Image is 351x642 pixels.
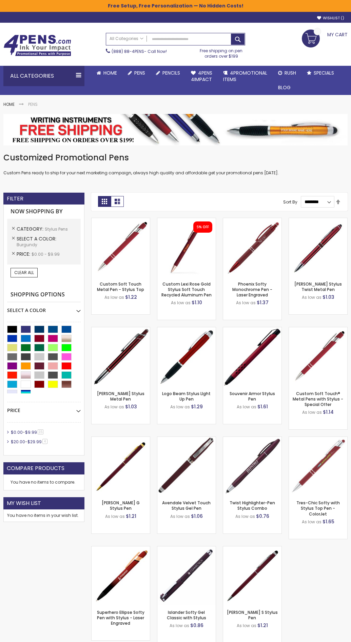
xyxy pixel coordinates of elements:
img: Custom Soft Touch® Metal Pens with Stylus-Burgundy [289,327,347,386]
a: Souvenir Armor Stylus Pen [230,391,275,402]
span: $0.00 [11,429,23,435]
span: $1.21 [126,513,136,520]
a: Logo Beam Stylus LIght Up Pen [162,391,211,402]
span: $0.00 - $9.99 [32,251,60,257]
div: You have no items to compare. [3,474,84,490]
strong: Grid [98,196,111,207]
img: Pens [3,114,348,145]
span: As low as [171,300,191,306]
span: As low as [104,404,124,410]
span: All Categories [110,36,143,41]
span: - Call Now! [112,48,167,54]
a: Custom Soft Touch® Metal Pens with Stylus-Burgundy [289,327,347,333]
span: 4 [42,439,47,444]
span: As low as [105,513,125,519]
span: $1.61 [257,403,268,410]
a: [PERSON_NAME] S Stylus Pen [227,609,278,621]
span: $1.03 [323,294,334,300]
span: $29.99 [27,439,42,445]
strong: Filter [7,195,23,202]
a: Tres-Chic Softy with Stylus Top Pen - ColorJet-Burgundy [289,436,347,442]
a: Meryl G Stylus Pen-Burgundy [92,436,150,442]
div: Free shipping on pen orders over $199 [197,45,245,59]
a: Avendale Velvet Touch Stylus Gel Pen [162,500,211,511]
label: Sort By [283,199,297,205]
a: 4Pens4impact [186,66,218,87]
div: All Categories [3,66,84,86]
a: 4PROMOTIONALITEMS [218,66,273,87]
a: Phoenix Softy Monochrome Pen - Laser Engraved [232,281,272,298]
a: Pencils [151,66,186,80]
a: Islander Softy Gel Classic with Stylus [167,609,206,621]
h1: Customized Promotional Pens [3,152,348,163]
strong: My Wish List [7,500,41,507]
span: As low as [235,513,255,519]
a: Specials [301,66,339,80]
a: Custom Lexi Rose Gold Stylus Soft Touch Recycled Aluminum Pen-Burgundy [157,218,216,223]
strong: Pens [28,101,38,107]
div: Select A Color [7,302,81,314]
div: 5% OFF [197,225,209,230]
a: Colter Stylus Twist Metal Pen-Burgundy [289,218,347,223]
span: Price [17,251,32,257]
img: Islander Softy Gel Classic with Stylus-Burgundy [157,546,216,605]
span: $1.06 [191,513,203,520]
a: $0.00-$9.9915 [9,429,46,435]
span: 4PROMOTIONAL ITEMS [223,70,267,83]
span: As low as [302,519,321,525]
a: Superhero Ellipse Softy Pen with Stylus - Laser Engraved-Burgundy [92,546,150,552]
span: $1.37 [257,299,269,306]
a: Olson Stylus Metal Pen-Burgundy [92,327,150,333]
a: (888) 88-4PENS [112,48,144,54]
a: [PERSON_NAME] Stylus Twist Metal Pen [294,281,342,292]
span: 4Pens 4impact [191,70,212,83]
span: As low as [302,409,322,415]
span: $1.65 [323,518,334,525]
strong: Now Shopping by [7,205,81,219]
img: Avendale Velvet Touch Stylus Gel Pen-Burgundy [157,437,216,495]
a: Rush [273,66,301,80]
a: All Categories [106,33,147,44]
a: Pens [122,66,151,80]
a: [PERSON_NAME] Stylus Metal Pen [97,391,144,402]
img: Meryl S Stylus Pen-Burgundy [223,546,281,605]
span: Stylus Pens [45,226,68,232]
a: Home [3,101,15,107]
div: You have no items in your wish list. [7,513,81,518]
span: $20.00 [11,439,25,445]
a: Superhero Ellipse Softy Pen with Stylus - Laser Engraved [97,609,144,626]
span: Clear All [14,270,34,275]
strong: Compare Products [7,465,64,472]
span: As low as [170,404,190,410]
img: Colter Stylus Twist Metal Pen-Burgundy [289,218,347,276]
div: Custom Pens ready to ship for your next marketing campaign, always high quality and affordable ge... [3,152,348,176]
span: Specials [314,70,334,76]
span: Blog [278,84,291,91]
a: Avendale Velvet Touch Stylus Gel Pen-Burgundy [157,436,216,442]
span: $1.29 [191,403,203,410]
span: Category [17,226,45,232]
span: $1.14 [323,409,334,415]
a: [PERSON_NAME] G Stylus Pen [102,500,140,511]
span: As low as [236,300,256,306]
span: $1.22 [125,294,137,300]
strong: Shopping Options [7,288,81,302]
span: As low as [302,294,321,300]
span: Pens [134,70,145,76]
img: Phoenix Softy Monochrome Pen - Laser Engraved-Burgundy [223,218,281,276]
a: $20.00-$29.994 [9,439,50,445]
img: Custom Lexi Rose Gold Stylus Soft Touch Recycled Aluminum Pen-Burgundy [157,218,216,276]
a: Wishlist [317,16,344,21]
img: Custom Soft Touch Stylus Pen-Burgundy [92,218,150,276]
a: Logo Beam Stylus LIght Up Pen-Burgundy [157,327,216,333]
a: Custom Soft Touch Metal Pen - Stylus Top [97,281,144,292]
span: $1.21 [257,622,268,629]
span: Select A Color [17,235,56,242]
img: Tres-Chic Softy with Stylus Top Pen - ColorJet-Burgundy [289,437,347,495]
a: Twist Highlighter-Pen Stylus Combo [230,500,275,511]
span: $0.76 [256,513,269,520]
a: Custom Lexi Rose Gold Stylus Soft Touch Recycled Aluminum Pen [161,281,212,298]
span: As low as [170,623,189,628]
img: Olson Stylus Metal Pen-Burgundy [92,327,150,386]
span: $1.03 [125,403,137,410]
